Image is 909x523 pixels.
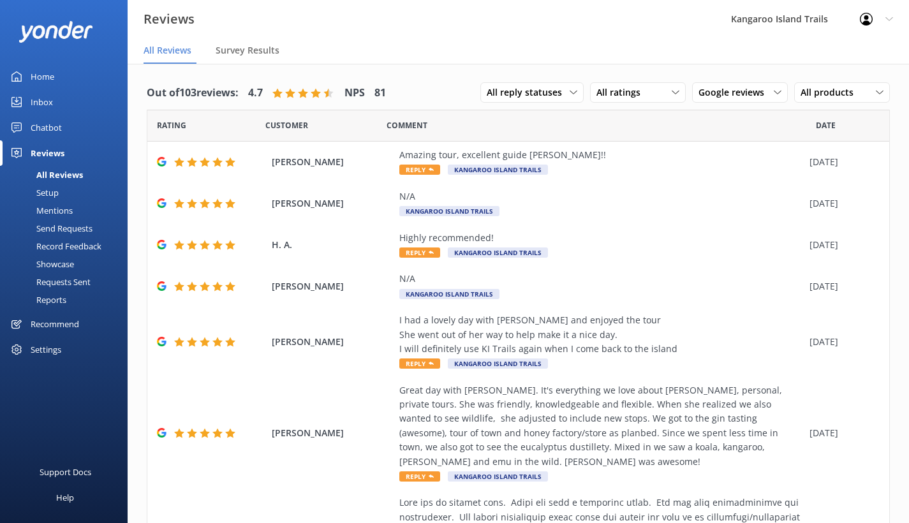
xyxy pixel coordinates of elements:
[31,64,54,89] div: Home
[8,202,73,219] div: Mentions
[147,85,239,101] h4: Out of 103 reviews:
[8,291,128,309] a: Reports
[40,459,91,485] div: Support Docs
[399,313,803,356] div: I had a lovely day with [PERSON_NAME] and enjoyed the tour She went out of her way to help make i...
[8,255,128,273] a: Showcase
[448,358,548,369] span: Kangaroo Island Trails
[265,119,308,131] span: Date
[31,115,62,140] div: Chatbot
[8,255,74,273] div: Showcase
[487,85,570,99] span: All reply statuses
[272,426,393,440] span: [PERSON_NAME]
[399,231,803,245] div: Highly recommended!
[387,119,427,131] span: Question
[399,471,440,482] span: Reply
[8,184,59,202] div: Setup
[809,279,873,293] div: [DATE]
[801,85,861,99] span: All products
[8,166,83,184] div: All Reviews
[399,165,440,175] span: Reply
[399,383,803,469] div: Great day with [PERSON_NAME]. It's everything we love about [PERSON_NAME], personal, private tour...
[809,335,873,349] div: [DATE]
[144,9,195,29] h3: Reviews
[596,85,648,99] span: All ratings
[399,289,499,299] span: Kangaroo Island Trails
[448,471,548,482] span: Kangaroo Island Trails
[448,165,548,175] span: Kangaroo Island Trails
[399,272,803,286] div: N/A
[809,155,873,169] div: [DATE]
[248,85,263,101] h4: 4.7
[8,291,66,309] div: Reports
[809,426,873,440] div: [DATE]
[8,166,128,184] a: All Reviews
[399,247,440,258] span: Reply
[272,279,393,293] span: [PERSON_NAME]
[448,247,548,258] span: Kangaroo Island Trails
[272,196,393,210] span: [PERSON_NAME]
[399,148,803,162] div: Amazing tour, excellent guide [PERSON_NAME]!!
[31,311,79,337] div: Recommend
[399,206,499,216] span: Kangaroo Island Trails
[8,202,128,219] a: Mentions
[56,485,74,510] div: Help
[8,237,101,255] div: Record Feedback
[144,44,191,57] span: All Reviews
[216,44,279,57] span: Survey Results
[399,358,440,369] span: Reply
[8,219,128,237] a: Send Requests
[8,273,128,291] a: Requests Sent
[809,196,873,210] div: [DATE]
[399,189,803,203] div: N/A
[31,89,53,115] div: Inbox
[809,238,873,252] div: [DATE]
[272,238,393,252] span: H. A.
[19,21,92,42] img: yonder-white-logo.png
[344,85,365,101] h4: NPS
[374,85,386,101] h4: 81
[816,119,836,131] span: Date
[157,119,186,131] span: Date
[8,237,128,255] a: Record Feedback
[272,155,393,169] span: [PERSON_NAME]
[8,184,128,202] a: Setup
[698,85,772,99] span: Google reviews
[8,273,91,291] div: Requests Sent
[31,140,64,166] div: Reviews
[272,335,393,349] span: [PERSON_NAME]
[31,337,61,362] div: Settings
[8,219,92,237] div: Send Requests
